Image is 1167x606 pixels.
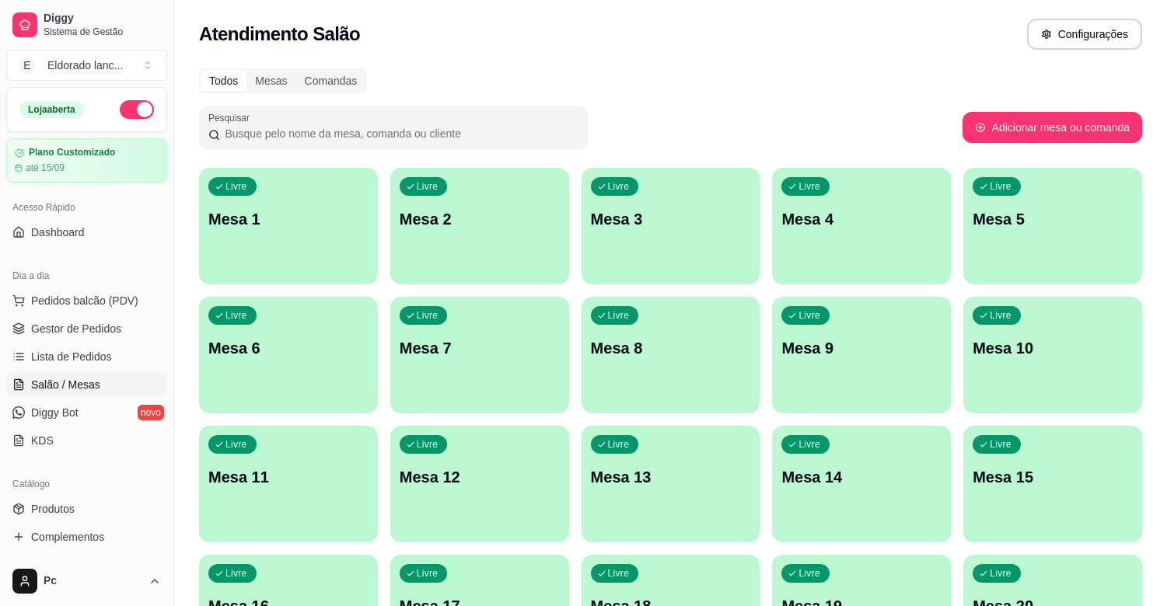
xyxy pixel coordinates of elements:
span: Lista de Pedidos [31,349,112,364]
p: Livre [417,309,438,322]
span: Complementos [31,529,104,545]
a: DiggySistema de Gestão [6,6,167,44]
p: Mesa 7 [400,337,560,359]
a: Complementos [6,524,167,549]
button: LivreMesa 1 [199,168,378,284]
span: Salão / Mesas [31,377,100,392]
p: Livre [225,180,247,193]
p: Mesa 9 [781,337,942,359]
p: Mesa 12 [400,466,560,488]
p: Livre [608,438,630,451]
a: Produtos [6,496,167,521]
button: Adicionar mesa ou comanda [963,112,1142,143]
button: LivreMesa 3 [582,168,760,284]
button: Pc [6,562,167,600]
p: Livre [990,438,1012,451]
div: Loja aberta [19,101,84,118]
p: Livre [608,567,630,580]
p: Mesa 4 [781,208,942,230]
span: Pedidos balcão (PDV) [31,293,138,308]
button: Pedidos balcão (PDV) [6,288,167,313]
p: Livre [608,180,630,193]
p: Livre [225,309,247,322]
p: Mesa 3 [591,208,751,230]
p: Livre [990,180,1012,193]
h2: Atendimento Salão [199,22,360,47]
span: Pc [44,574,142,588]
p: Mesa 6 [208,337,369,359]
p: Livre [225,438,247,451]
p: Livre [417,567,438,580]
a: KDS [6,428,167,453]
a: Plano Customizadoaté 15/09 [6,138,167,183]
input: Pesquisar [220,126,578,141]
article: Plano Customizado [29,147,115,158]
div: Catálogo [6,472,167,496]
p: Mesa 2 [400,208,560,230]
article: até 15/09 [26,162,65,174]
p: Livre [417,438,438,451]
button: LivreMesa 2 [390,168,569,284]
p: Mesa 15 [973,466,1133,488]
button: LivreMesa 13 [582,426,760,542]
span: Sistema de Gestão [44,26,161,38]
button: LivreMesa 12 [390,426,569,542]
span: Diggy [44,12,161,26]
button: LivreMesa 5 [963,168,1142,284]
button: Alterar Status [120,100,154,119]
button: LivreMesa 10 [963,297,1142,413]
p: Mesa 10 [973,337,1133,359]
div: Dia a dia [6,263,167,288]
button: LivreMesa 9 [772,297,951,413]
a: Salão / Mesas [6,372,167,397]
p: Mesa 1 [208,208,369,230]
label: Pesquisar [208,111,255,124]
span: Produtos [31,501,75,517]
button: Configurações [1027,19,1142,50]
span: Gestor de Pedidos [31,321,121,336]
p: Livre [417,180,438,193]
span: Diggy Bot [31,405,79,420]
div: Todos [201,70,246,92]
button: LivreMesa 7 [390,297,569,413]
div: Acesso Rápido [6,195,167,220]
div: Eldorado lanc ... [47,57,123,73]
p: Livre [798,567,820,580]
p: Mesa 5 [973,208,1133,230]
p: Livre [798,180,820,193]
div: Mesas [246,70,295,92]
button: LivreMesa 4 [772,168,951,284]
a: Gestor de Pedidos [6,316,167,341]
button: LivreMesa 15 [963,426,1142,542]
button: Select a team [6,50,167,81]
p: Livre [798,309,820,322]
p: Livre [798,438,820,451]
a: Dashboard [6,220,167,245]
button: LivreMesa 6 [199,297,378,413]
span: KDS [31,433,54,448]
p: Livre [990,567,1012,580]
p: Mesa 8 [591,337,751,359]
p: Mesa 13 [591,466,751,488]
button: LivreMesa 14 [772,426,951,542]
button: LivreMesa 8 [582,297,760,413]
button: LivreMesa 11 [199,426,378,542]
p: Livre [990,309,1012,322]
p: Livre [225,567,247,580]
a: Diggy Botnovo [6,400,167,425]
span: E [19,57,35,73]
p: Livre [608,309,630,322]
span: Dashboard [31,225,85,240]
div: Comandas [296,70,366,92]
p: Mesa 14 [781,466,942,488]
a: Lista de Pedidos [6,344,167,369]
p: Mesa 11 [208,466,369,488]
